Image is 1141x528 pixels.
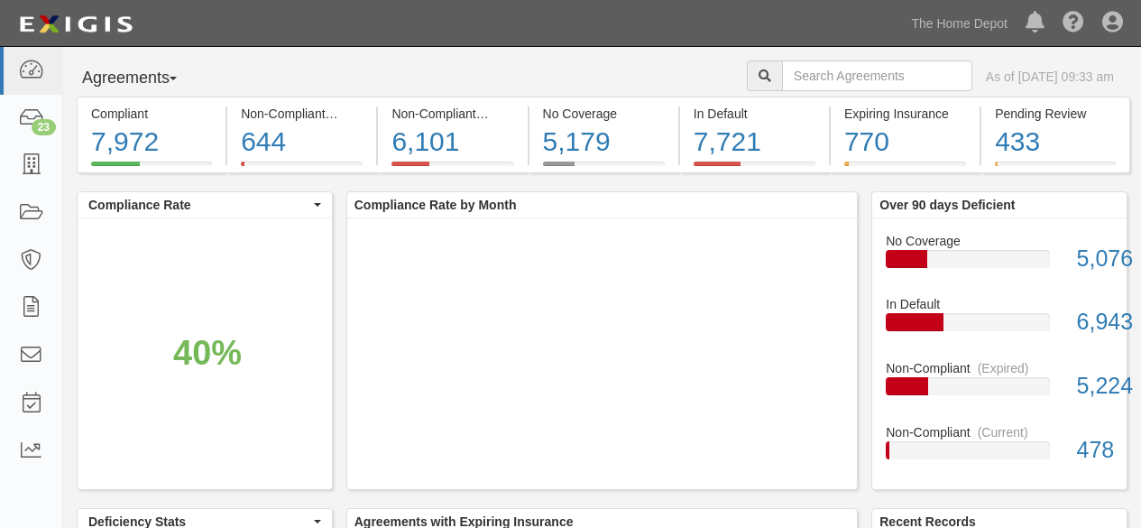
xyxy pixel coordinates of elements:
[886,359,1113,423] a: Non-Compliant(Expired)5,224
[77,162,225,176] a: Compliant7,972
[995,123,1116,162] div: 433
[91,123,212,162] div: 7,972
[391,123,513,162] div: 6,101
[529,162,678,176] a: No Coverage5,179
[872,359,1127,377] div: Non-Compliant
[91,105,212,123] div: Compliant
[694,123,815,162] div: 7,721
[886,232,1113,296] a: No Coverage5,076
[543,105,665,123] div: No Coverage
[378,162,527,176] a: Non-Compliant(Expired)6,101
[77,60,212,97] button: Agreements
[333,105,383,123] div: (Current)
[831,162,980,176] a: Expiring Insurance770
[78,192,332,218] button: Compliance Rate
[1063,13,1084,34] i: Help Center - Complianz
[879,198,1015,212] b: Over 90 days Deficient
[886,295,1113,359] a: In Default6,943
[844,123,966,162] div: 770
[14,8,138,41] img: logo-5460c22ac91f19d4615b14bd174203de0afe785f0fc80cf4dbbc73dc1793850b.png
[995,105,1116,123] div: Pending Review
[88,196,309,214] span: Compliance Rate
[391,105,513,123] div: Non-Compliant (Expired)
[694,105,815,123] div: In Default
[782,60,972,91] input: Search Agreements
[986,68,1114,86] div: As of [DATE] 09:33 am
[241,105,363,123] div: Non-Compliant (Current)
[227,162,376,176] a: Non-Compliant(Current)644
[1063,243,1127,275] div: 5,076
[902,5,1017,42] a: The Home Depot
[483,105,535,123] div: (Expired)
[241,123,363,162] div: 644
[981,162,1130,176] a: Pending Review433
[543,123,665,162] div: 5,179
[354,198,517,212] b: Compliance Rate by Month
[978,423,1028,441] div: (Current)
[1063,434,1127,467] div: 478
[173,329,242,377] div: 40%
[872,423,1127,441] div: Non-Compliant
[872,295,1127,313] div: In Default
[978,359,1029,377] div: (Expired)
[1063,370,1127,403] div: 5,224
[886,423,1113,474] a: Non-Compliant(Current)478
[844,105,966,123] div: Expiring Insurance
[32,119,56,135] div: 23
[680,162,829,176] a: In Default7,721
[872,232,1127,250] div: No Coverage
[1063,306,1127,338] div: 6,943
